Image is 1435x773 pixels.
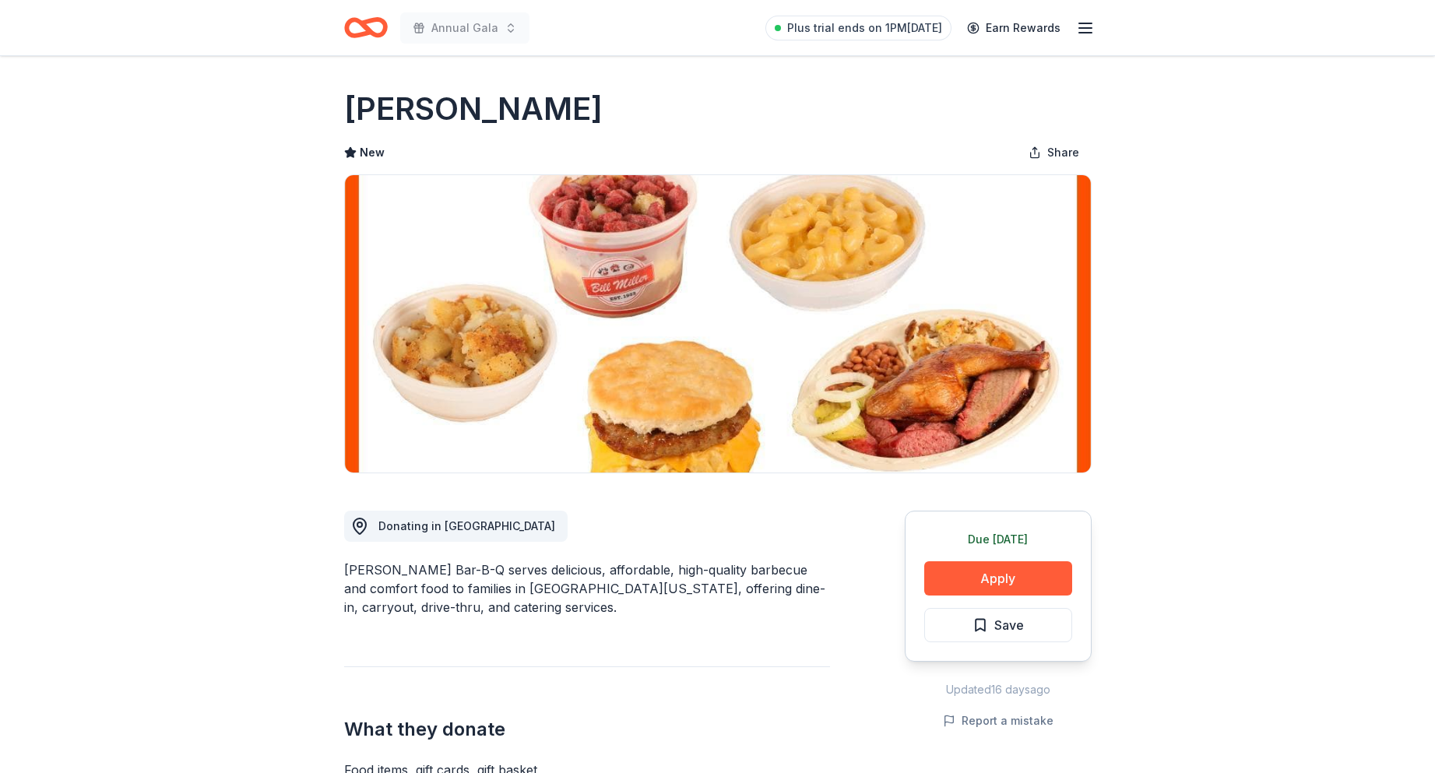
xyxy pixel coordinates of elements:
[344,9,388,46] a: Home
[787,19,942,37] span: Plus trial ends on 1PM[DATE]
[344,87,603,131] h1: [PERSON_NAME]
[958,14,1070,42] a: Earn Rewards
[994,615,1024,635] span: Save
[344,560,830,617] div: [PERSON_NAME] Bar-B-Q serves delicious, affordable, high-quality barbecue and comfort food to fam...
[1016,137,1092,168] button: Share
[360,143,385,162] span: New
[1047,143,1079,162] span: Share
[344,717,830,742] h2: What they donate
[765,16,951,40] a: Plus trial ends on 1PM[DATE]
[943,712,1053,730] button: Report a mistake
[924,530,1072,549] div: Due [DATE]
[924,608,1072,642] button: Save
[431,19,498,37] span: Annual Gala
[345,175,1091,473] img: Image for Bill Miller
[924,561,1072,596] button: Apply
[378,519,555,532] span: Donating in [GEOGRAPHIC_DATA]
[400,12,529,44] button: Annual Gala
[905,680,1092,699] div: Updated 16 days ago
